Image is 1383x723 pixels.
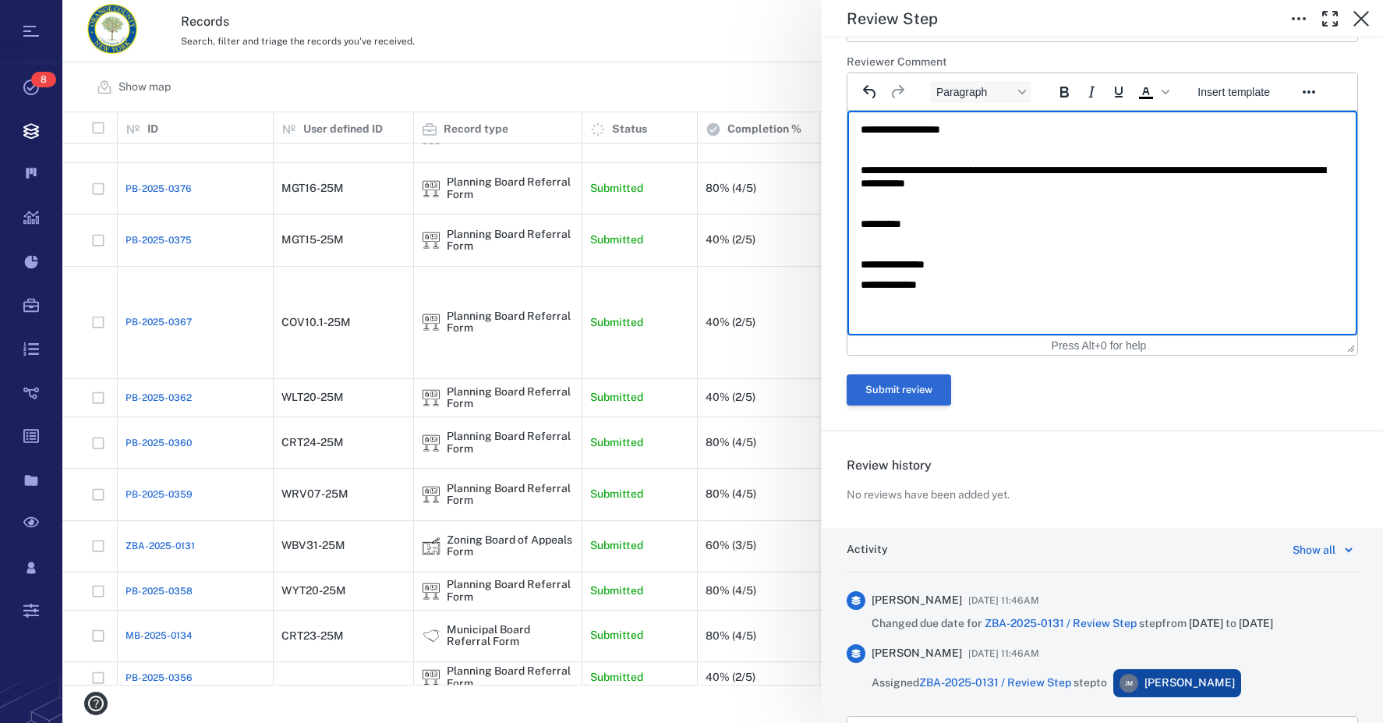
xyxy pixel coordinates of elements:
[847,9,938,29] h5: Review Step
[872,646,962,661] span: [PERSON_NAME]
[847,374,951,406] button: Submit review
[968,644,1039,663] span: [DATE] 11:46AM
[1078,81,1105,103] button: Italic
[847,111,1357,335] iframe: Rich Text Area
[968,591,1039,610] span: [DATE] 11:46AM
[1346,3,1377,34] button: Close
[1296,81,1322,103] button: Reveal or hide additional toolbar items
[31,72,56,87] span: 8
[1191,81,1276,103] button: Insert template
[930,81,1031,103] button: Block Paragraph
[1347,338,1355,353] div: Press the Up and Down arrow keys to resize the editor.
[1189,617,1223,629] span: [DATE]
[872,616,1273,632] span: Changed due date for step from to
[1144,675,1235,691] span: [PERSON_NAME]
[12,12,497,27] body: Rich Text Area. Press ALT-0 for help.
[1105,81,1132,103] button: Underline
[919,676,1071,689] a: ZBA-2025-0131 / Review Step
[847,542,888,558] h6: Activity
[884,81,911,103] button: Redo
[1314,3,1346,34] button: Toggle Fullscreen
[1119,674,1138,693] div: J M
[1017,339,1181,352] div: Press Alt+0 for help
[872,593,962,608] span: [PERSON_NAME]
[1133,81,1172,103] div: Text color Black
[847,487,1010,503] p: No reviews have been added yet.
[1239,617,1273,629] span: [DATE]
[1051,81,1077,103] button: Bold
[847,55,1358,70] h6: Reviewer Comment
[35,11,67,25] span: Help
[857,81,883,103] button: Undo
[1283,3,1314,34] button: Toggle to Edit Boxes
[872,675,1107,691] span: Assigned step to
[1197,86,1270,98] span: Insert template
[936,86,1013,98] span: Paragraph
[1293,540,1335,559] div: Show all
[985,617,1137,629] a: ZBA-2025-0131 / Review Step
[847,456,1358,475] h6: Review history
